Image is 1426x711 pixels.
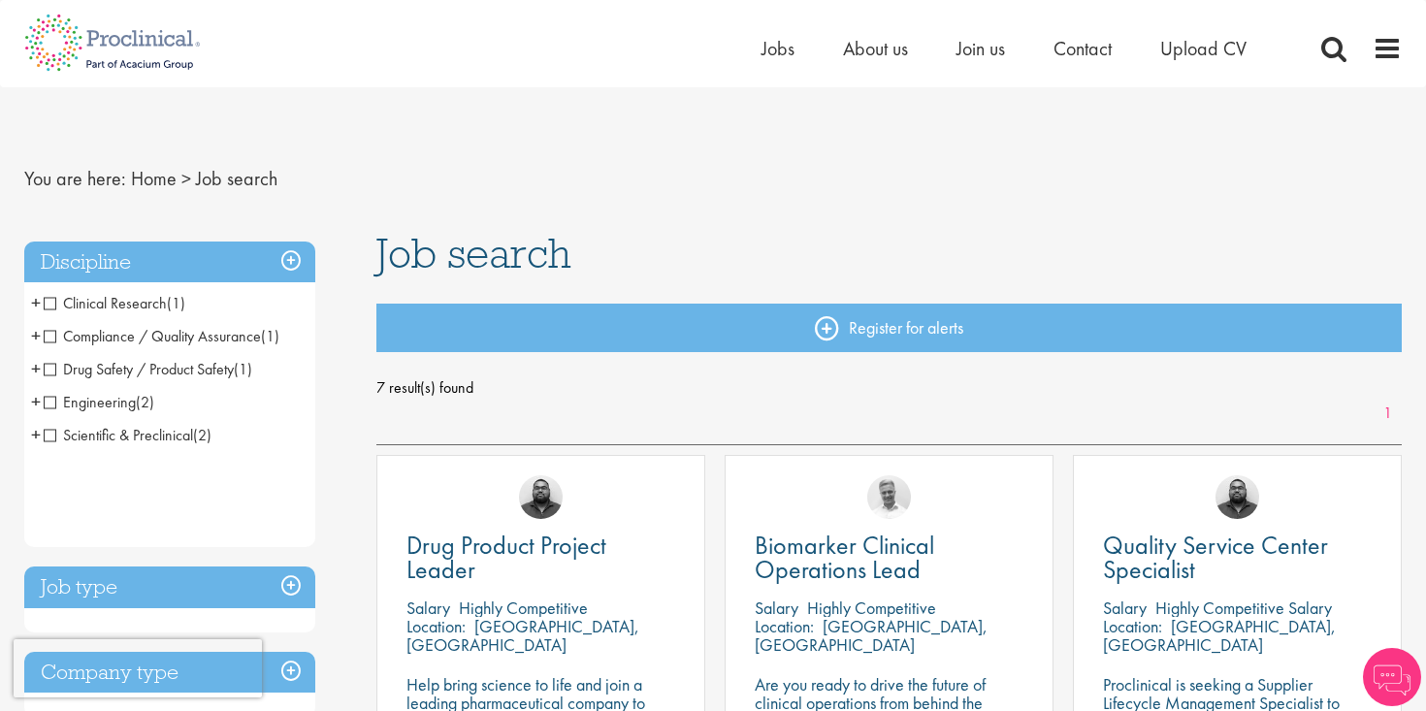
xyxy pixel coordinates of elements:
p: Highly Competitive [459,597,588,619]
h3: Discipline [24,242,315,283]
span: + [31,288,41,317]
a: Drug Product Project Leader [406,533,675,582]
span: (1) [261,326,279,346]
p: Highly Competitive [807,597,936,619]
span: Clinical Research [44,293,185,313]
iframe: reCAPTCHA [14,639,262,697]
a: Contact [1053,36,1112,61]
span: Biomarker Clinical Operations Lead [755,529,934,586]
p: [GEOGRAPHIC_DATA], [GEOGRAPHIC_DATA] [406,615,639,656]
span: Compliance / Quality Assurance [44,326,261,346]
a: About us [843,36,908,61]
h3: Job type [24,566,315,608]
span: Salary [1103,597,1147,619]
a: Jobs [762,36,794,61]
span: (2) [136,392,154,412]
a: Quality Service Center Specialist [1103,533,1372,582]
img: Chatbot [1363,648,1421,706]
span: + [31,387,41,416]
span: Drug Safety / Product Safety [44,359,252,379]
span: Salary [755,597,798,619]
span: 7 result(s) found [376,373,1403,403]
a: Biomarker Clinical Operations Lead [755,533,1023,582]
p: [GEOGRAPHIC_DATA], [GEOGRAPHIC_DATA] [755,615,988,656]
span: Scientific & Preclinical [44,425,193,445]
img: Joshua Bye [867,475,911,519]
span: Location: [406,615,466,637]
a: Register for alerts [376,304,1403,352]
span: Location: [755,615,814,637]
p: Highly Competitive Salary [1155,597,1332,619]
span: You are here: [24,166,126,191]
span: Quality Service Center Specialist [1103,529,1328,586]
span: + [31,354,41,383]
a: breadcrumb link [131,166,177,191]
span: Engineering [44,392,136,412]
span: (1) [234,359,252,379]
span: Salary [406,597,450,619]
p: [GEOGRAPHIC_DATA], [GEOGRAPHIC_DATA] [1103,615,1336,656]
span: (2) [193,425,211,445]
span: Job search [376,227,571,279]
a: 1 [1374,403,1402,425]
span: Engineering [44,392,154,412]
span: > [181,166,191,191]
a: Join us [956,36,1005,61]
span: + [31,420,41,449]
span: Scientific & Preclinical [44,425,211,445]
span: Drug Safety / Product Safety [44,359,234,379]
span: + [31,321,41,350]
img: Ashley Bennett [519,475,563,519]
span: (1) [167,293,185,313]
span: Compliance / Quality Assurance [44,326,279,346]
span: Location: [1103,615,1162,637]
img: Ashley Bennett [1215,475,1259,519]
span: Clinical Research [44,293,167,313]
a: Upload CV [1160,36,1247,61]
span: Drug Product Project Leader [406,529,606,586]
span: Job search [196,166,277,191]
